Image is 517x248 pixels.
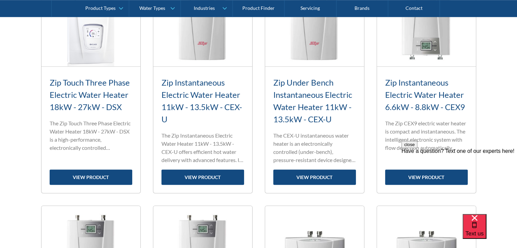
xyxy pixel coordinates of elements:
h3: Zip Instantaneous Electric Water Heater 6.6kW - 8.8kW - CEX9 [385,76,468,113]
a: view product [50,170,132,185]
p: The Zip Instantaneous Electric Water Heater 11kW - 13.5kW - CEX-U offers efficient hot water deli... [161,131,244,164]
p: The Zip CEX9 electric water heater is compact and instantaneous. The intelligent electronic syste... [385,119,468,152]
p: The Zip Touch Three Phase Electric Water Heater 18kW - 27kW - DSX is a high-performance, electron... [50,119,132,152]
h3: Zip Under Bench Instantaneous Electric Water Heater 11kW - 13.5kW - CEX-U [273,76,356,125]
p: The CEX-U instantaneous water heater is an electronically controlled (under-bench), pressure-resi... [273,131,356,164]
a: view product [273,170,356,185]
a: view product [161,170,244,185]
div: Industries [194,5,215,11]
div: Product Types [85,5,116,11]
h3: Zip Touch Three Phase Electric Water Heater 18kW - 27kW - DSX [50,76,132,113]
iframe: podium webchat widget bubble [463,214,517,248]
iframe: podium webchat widget prompt [401,141,517,223]
div: Water Types [139,5,165,11]
a: view product [385,170,468,185]
h3: Zip Instantaneous Electric Water Heater 11kW - 13.5kW - CEX-U [161,76,244,125]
